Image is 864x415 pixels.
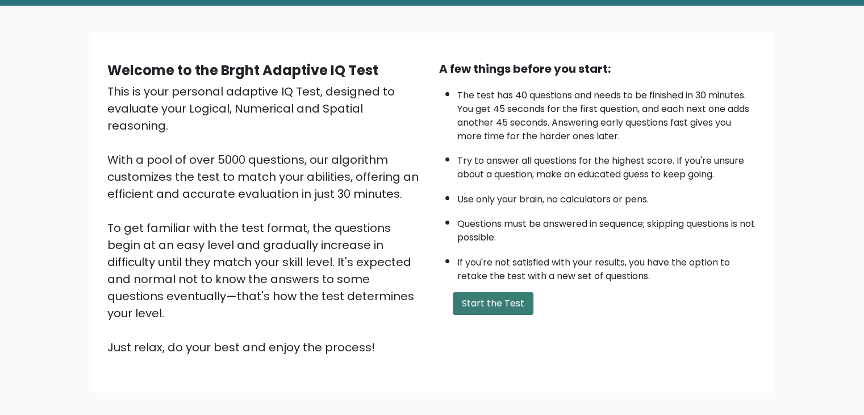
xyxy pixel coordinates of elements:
[439,60,757,77] div: A few things before you start:
[457,211,757,244] li: Questions must be answered in sequence; skipping questions is not possible.
[107,61,378,80] b: Welcome to the Brght Adaptive IQ Test
[457,148,757,181] li: Try to answer all questions for the highest score. If you're unsure about a question, make an edu...
[457,187,757,206] li: Use only your brain, no calculators or pens.
[457,83,757,143] li: The test has 40 questions and needs to be finished in 30 minutes. You get 45 seconds for the firs...
[453,292,533,315] button: Start the Test
[457,250,757,283] li: If you're not satisfied with your results, you have the option to retake the test with a new set ...
[107,83,425,356] div: This is your personal adaptive IQ Test, designed to evaluate your Logical, Numerical and Spatial ...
